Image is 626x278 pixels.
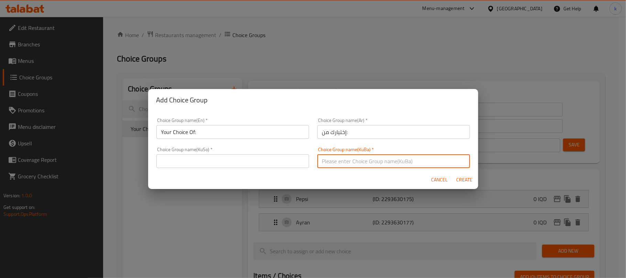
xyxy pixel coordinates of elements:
[431,176,448,184] span: Cancel
[156,125,309,139] input: Please enter Choice Group name(en)
[429,174,451,186] button: Cancel
[453,174,475,186] button: Create
[156,154,309,168] input: Please enter Choice Group name(KuSo)
[317,154,470,168] input: Please enter Choice Group name(KuBa)
[317,125,470,139] input: Please enter Choice Group name(ar)
[456,176,473,184] span: Create
[156,94,470,105] h2: Add Choice Group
